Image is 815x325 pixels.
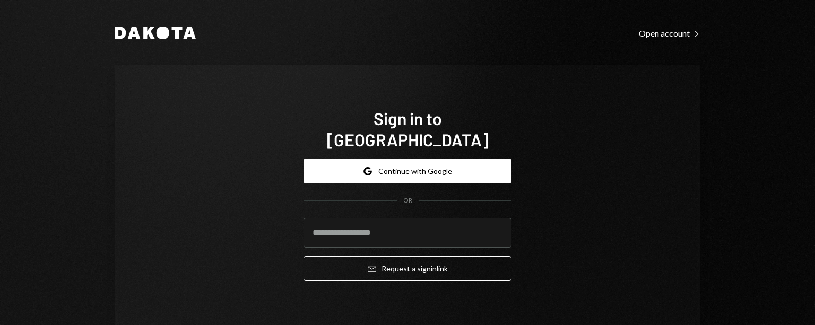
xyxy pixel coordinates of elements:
div: Open account [639,28,700,39]
button: Continue with Google [304,159,511,183]
div: OR [403,196,412,205]
h1: Sign in to [GEOGRAPHIC_DATA] [304,108,511,150]
a: Open account [639,27,700,39]
button: Request a signinlink [304,256,511,281]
